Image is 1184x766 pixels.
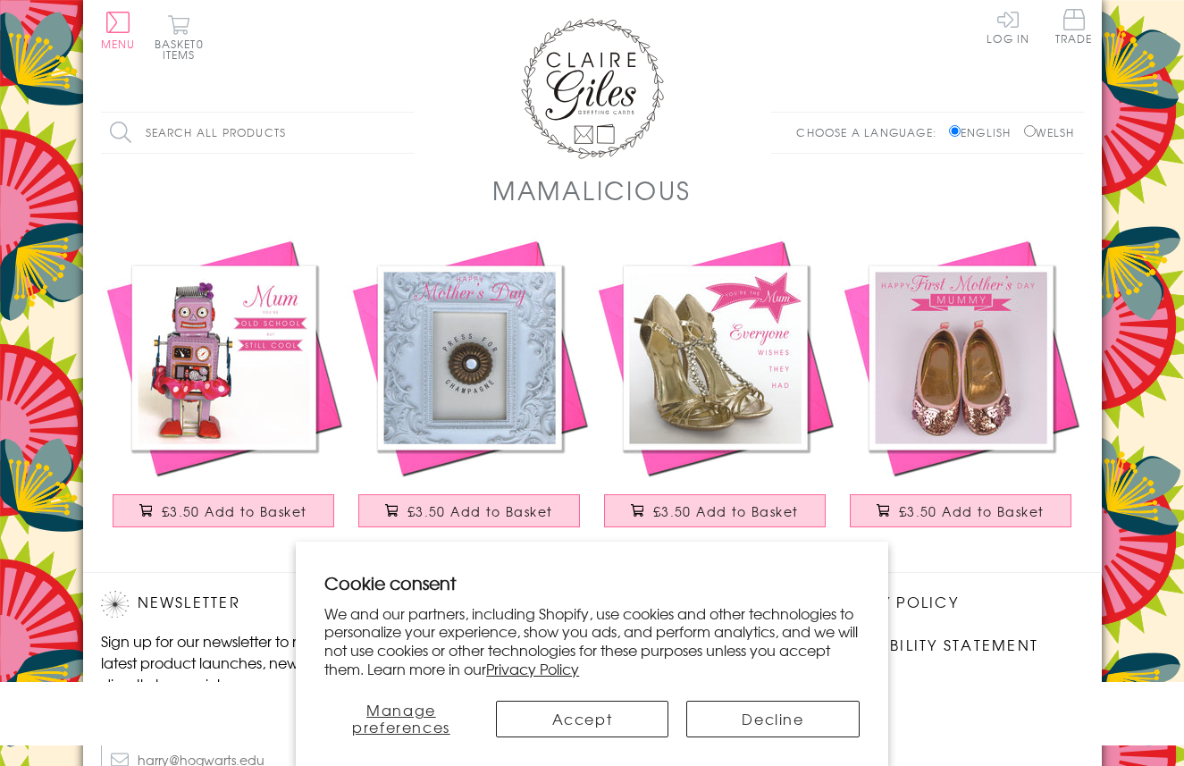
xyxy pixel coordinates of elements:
[163,36,204,63] span: 0 items
[101,235,347,545] a: Mother's Day Card, Cute Robot, Old School, Still Cool £3.50 Add to Basket
[949,124,1020,140] label: English
[324,701,477,737] button: Manage preferences
[407,502,553,520] span: £3.50 Add to Basket
[949,125,961,137] input: English
[347,235,592,481] img: Mother's Day Card, Call for Love, Press for Champagne
[101,113,414,153] input: Search all products
[492,172,692,208] h1: Mamalicious
[101,630,405,694] p: Sign up for our newsletter to receive the latest product launches, news and offers directly to yo...
[496,701,669,737] button: Accept
[653,502,799,520] span: £3.50 Add to Basket
[1024,125,1036,137] input: Welsh
[796,124,945,140] p: Choose a language:
[521,18,664,159] img: Claire Giles Greetings Cards
[816,634,1038,658] a: Accessibility Statement
[838,235,1084,481] img: Mother's Day Card, Glitter Shoes, First Mother's Day
[396,113,414,153] input: Search
[324,604,860,678] p: We and our partners, including Shopify, use cookies and other technologies to personalize your ex...
[101,235,347,481] img: Mother's Day Card, Cute Robot, Old School, Still Cool
[850,494,1071,527] button: £3.50 Add to Basket
[352,699,450,737] span: Manage preferences
[347,235,592,545] a: Mother's Day Card, Call for Love, Press for Champagne £3.50 Add to Basket
[604,494,826,527] button: £3.50 Add to Basket
[592,235,838,481] img: Mother's Day Card, Shoes, Mum everyone wishes they had
[686,701,860,737] button: Decline
[101,591,405,618] h2: Newsletter
[987,9,1029,44] a: Log In
[1055,9,1093,47] a: Trade
[592,235,838,545] a: Mother's Day Card, Shoes, Mum everyone wishes they had £3.50 Add to Basket
[324,570,860,595] h2: Cookie consent
[358,494,580,527] button: £3.50 Add to Basket
[1024,124,1075,140] label: Welsh
[838,235,1084,545] a: Mother's Day Card, Glitter Shoes, First Mother's Day £3.50 Add to Basket
[1055,9,1093,44] span: Trade
[113,494,334,527] button: £3.50 Add to Basket
[101,12,136,49] button: Menu
[486,658,579,679] a: Privacy Policy
[155,14,204,60] button: Basket0 items
[899,502,1045,520] span: £3.50 Add to Basket
[101,36,136,52] span: Menu
[162,502,307,520] span: £3.50 Add to Basket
